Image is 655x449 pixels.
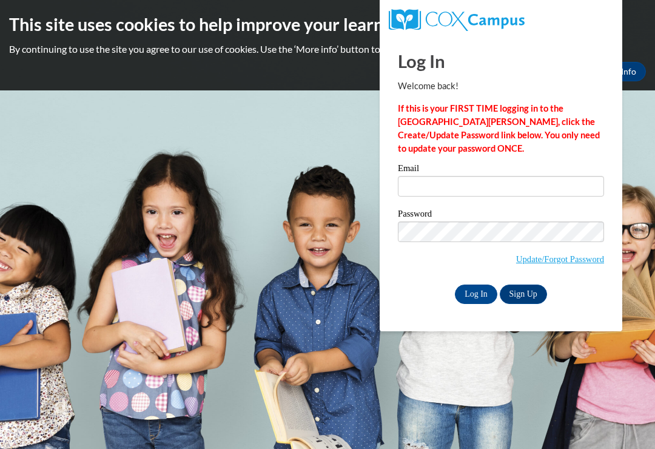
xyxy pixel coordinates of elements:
[9,12,646,36] h2: This site uses cookies to help improve your learning experience.
[455,285,497,304] input: Log In
[9,42,646,56] p: By continuing to use the site you agree to our use of cookies. Use the ‘More info’ button to read...
[398,79,604,93] p: Welcome back!
[500,285,547,304] a: Sign Up
[398,164,604,176] label: Email
[398,49,604,73] h1: Log In
[398,209,604,221] label: Password
[516,254,604,264] a: Update/Forgot Password
[398,103,600,154] strong: If this is your FIRST TIME logging in to the [GEOGRAPHIC_DATA][PERSON_NAME], click the Create/Upd...
[389,9,525,31] img: COX Campus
